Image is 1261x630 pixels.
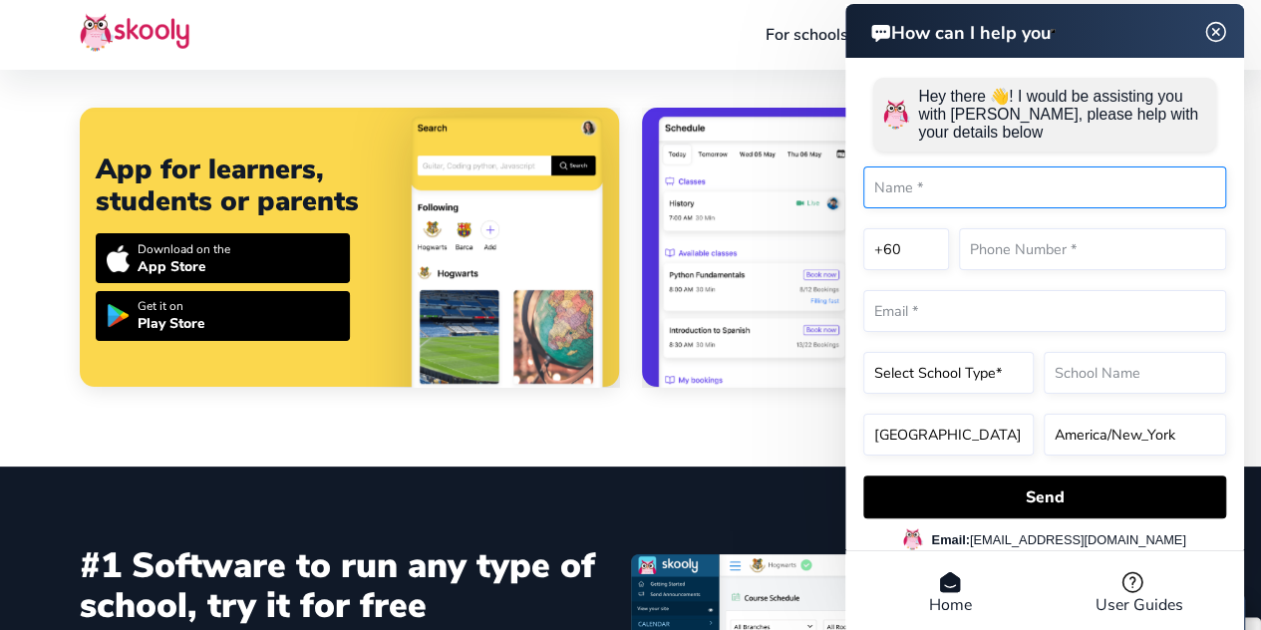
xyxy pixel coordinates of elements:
a: For schools [753,19,861,51]
div: Play Store [138,314,204,333]
div: Get it on [138,298,204,314]
img: icon-apple [107,245,130,272]
img: icon-playstore [107,304,130,327]
a: Get it onPlay Store [96,291,350,341]
div: Download on the [138,241,230,257]
div: #1 Software to run any type of school, try it for free [80,546,599,626]
img: Skooly [80,13,189,52]
img: App for schools, teachers, coaches [658,114,851,502]
img: App for learners, students or parents [411,114,604,502]
div: App for learners, students or parents [96,154,379,217]
a: Download on theApp Store [96,233,350,283]
div: App Store [138,257,230,276]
